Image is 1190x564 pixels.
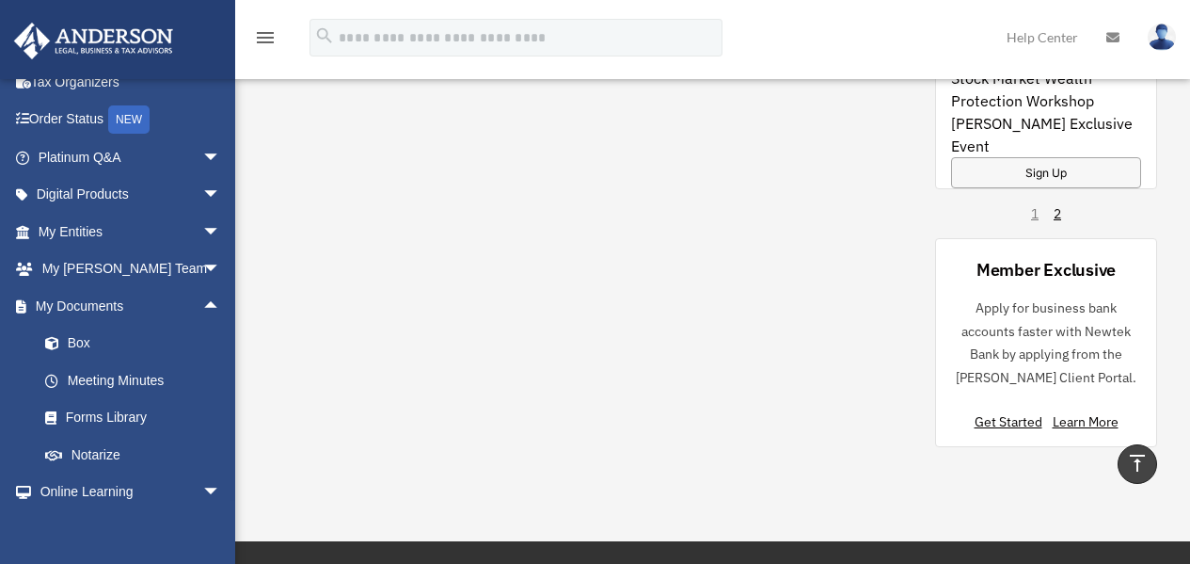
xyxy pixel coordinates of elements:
[13,63,249,101] a: Tax Organizers
[26,362,249,399] a: Meeting Minutes
[1118,444,1157,484] a: vertical_align_top
[951,157,1141,188] a: Sign Up
[8,23,179,59] img: Anderson Advisors Platinum Portal
[202,213,240,251] span: arrow_drop_down
[1054,204,1061,223] a: 2
[951,67,1141,112] span: Stock Market Wealth Protection Workshop
[13,250,249,288] a: My [PERSON_NAME] Teamarrow_drop_down
[202,138,240,177] span: arrow_drop_down
[254,33,277,49] a: menu
[1053,413,1119,430] a: Learn More
[13,101,249,139] a: Order StatusNEW
[951,112,1141,157] span: [PERSON_NAME] Exclusive Event
[26,399,249,437] a: Forms Library
[13,287,249,325] a: My Documentsarrow_drop_up
[108,105,150,134] div: NEW
[976,258,1116,282] div: Member Exclusive
[13,138,249,176] a: Platinum Q&Aarrow_drop_down
[975,413,1050,430] a: Get Started
[13,474,249,511] a: Online Learningarrow_drop_down
[1126,452,1149,475] i: vertical_align_top
[1148,24,1176,51] img: User Pic
[202,287,240,326] span: arrow_drop_up
[202,176,240,215] span: arrow_drop_down
[202,250,240,289] span: arrow_drop_down
[202,474,240,512] span: arrow_drop_down
[13,213,249,250] a: My Entitiesarrow_drop_down
[951,297,1141,389] p: Apply for business bank accounts faster with Newtek Bank by applying from the [PERSON_NAME] Clien...
[26,436,249,474] a: Notarize
[314,25,335,46] i: search
[254,26,277,49] i: menu
[13,176,249,214] a: Digital Productsarrow_drop_down
[26,325,249,363] a: Box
